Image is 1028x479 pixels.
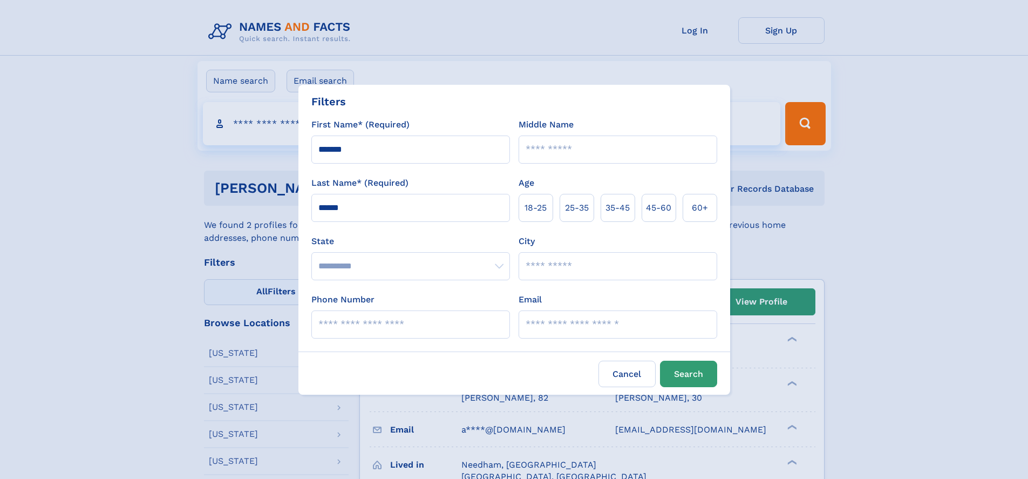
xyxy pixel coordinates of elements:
[598,361,656,387] label: Cancel
[660,361,717,387] button: Search
[646,201,671,214] span: 45‑60
[311,118,410,131] label: First Name* (Required)
[311,235,510,248] label: State
[311,177,409,190] label: Last Name* (Required)
[519,177,534,190] label: Age
[519,118,574,131] label: Middle Name
[692,201,708,214] span: 60+
[311,93,346,110] div: Filters
[605,201,630,214] span: 35‑45
[565,201,589,214] span: 25‑35
[311,293,375,306] label: Phone Number
[519,293,542,306] label: Email
[525,201,547,214] span: 18‑25
[519,235,535,248] label: City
